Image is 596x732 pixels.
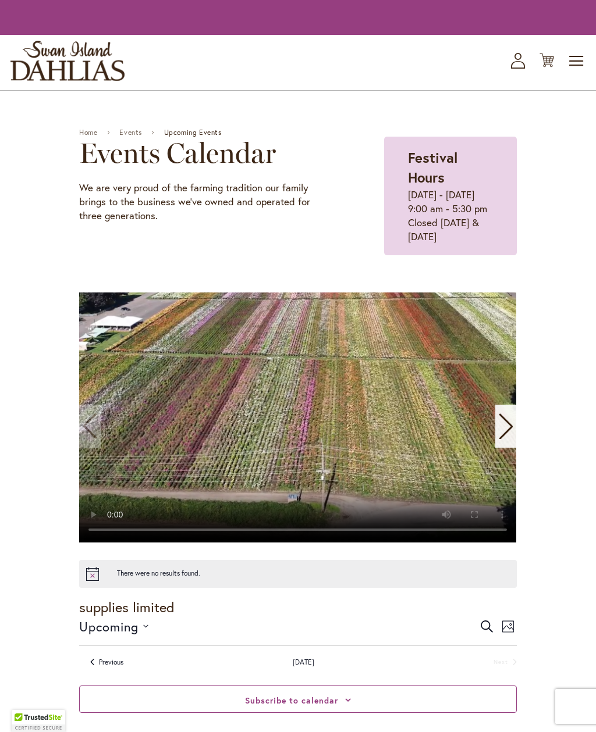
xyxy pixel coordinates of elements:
[10,41,125,81] a: store logo
[119,128,142,137] a: Events
[408,148,457,187] strong: Festival Hours
[408,188,493,244] p: [DATE] - [DATE] 9:00 am - 5:30 pm Closed [DATE] & [DATE]
[79,128,97,137] a: Home
[79,137,325,169] h2: Events Calendar
[90,658,123,667] a: Previous Events
[99,658,123,667] span: Previous
[293,658,314,667] a: Click to select today's date
[79,181,325,223] p: We are very proud of the farming tradition our family brings to the business we've owned and oper...
[79,617,148,636] button: Click to toggle datepicker
[79,292,516,542] swiper-slide: 1 / 11
[164,128,222,137] span: Upcoming Events
[79,597,516,617] h1: supplies limited
[79,618,139,635] span: Upcoming
[117,569,200,579] li: There were no results found.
